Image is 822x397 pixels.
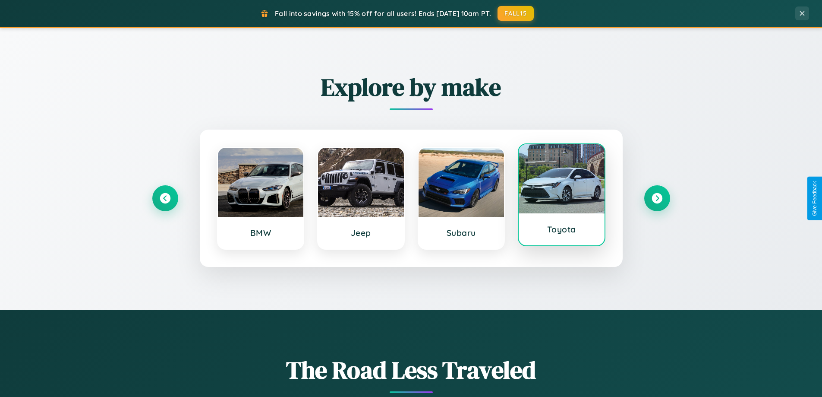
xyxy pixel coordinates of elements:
[498,6,534,21] button: FALL15
[152,70,670,104] h2: Explore by make
[152,353,670,387] h1: The Road Less Traveled
[527,224,596,235] h3: Toyota
[427,228,496,238] h3: Subaru
[812,181,818,216] div: Give Feedback
[275,9,491,18] span: Fall into savings with 15% off for all users! Ends [DATE] 10am PT.
[227,228,295,238] h3: BMW
[327,228,395,238] h3: Jeep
